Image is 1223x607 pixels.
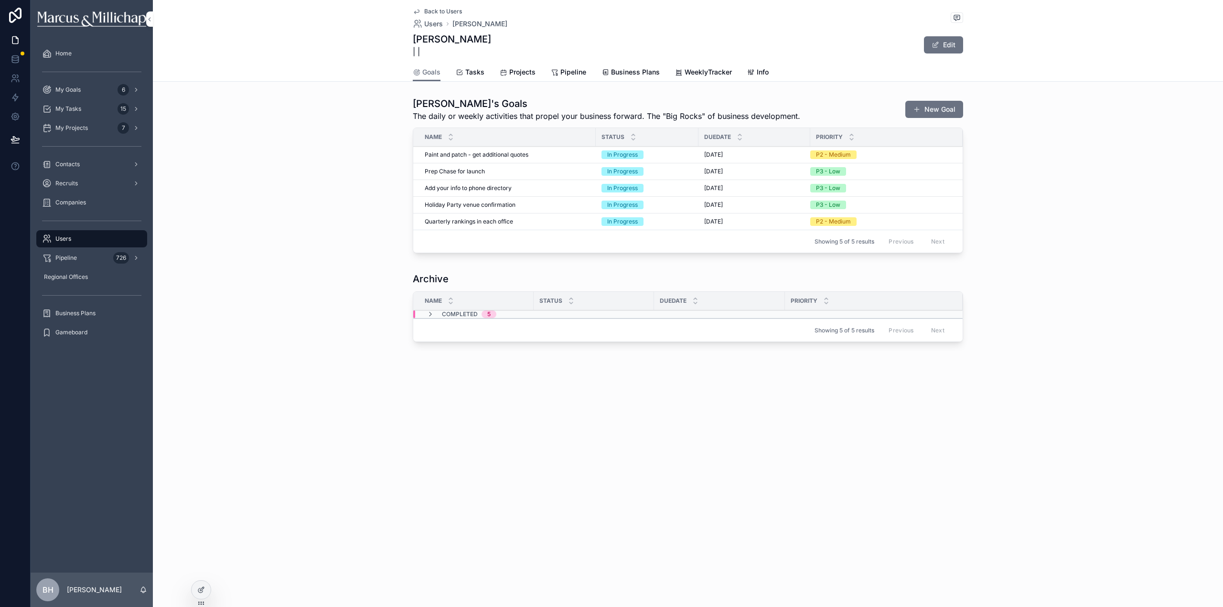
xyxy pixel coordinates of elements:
div: 5 [487,310,491,318]
span: Projects [509,67,536,77]
div: P2 - Medium [816,150,851,159]
a: [DATE] [704,151,805,159]
a: Info [747,64,769,83]
div: 7 [118,122,129,134]
a: P3 - Low [810,201,951,209]
span: Quarterly rankings in each office [425,218,513,225]
span: [DATE] [704,201,723,209]
div: In Progress [607,184,638,192]
a: Contacts [36,156,147,173]
a: [PERSON_NAME] [452,19,507,29]
a: P2 - Medium [810,217,951,226]
span: Priority [816,133,843,141]
span: Home [55,50,72,57]
span: My Projects [55,124,88,132]
button: New Goal [905,101,963,118]
div: 6 [118,84,129,96]
a: Goals [413,64,440,82]
a: WeeklyTracker [675,64,732,83]
span: Users [424,19,443,29]
p: [PERSON_NAME] [67,585,122,595]
div: P3 - Low [816,167,840,176]
a: [DATE] [704,184,805,192]
span: Holiday Party venue confirmation [425,201,515,209]
span: WeeklyTracker [685,67,732,77]
span: Recruits [55,180,78,187]
a: [DATE] [704,218,805,225]
a: My Tasks15 [36,100,147,117]
span: | | [413,46,491,57]
span: Pipeline [55,254,77,262]
a: P3 - Low [810,184,951,192]
a: My Goals6 [36,81,147,98]
span: Showing 5 of 5 results [815,238,874,245]
div: In Progress [607,217,638,226]
span: Back to Users [424,8,462,15]
div: 726 [113,252,129,264]
span: Business Plans [55,309,96,317]
a: Back to Users [413,8,462,15]
h1: [PERSON_NAME]'s Goals [413,97,800,110]
div: P3 - Low [816,184,840,192]
span: The daily or weekly activities that propel your business forward. The "Big Rocks" of business dev... [413,110,800,122]
span: Name [425,133,442,141]
a: Business Plans [601,64,660,83]
span: [DATE] [704,218,723,225]
span: DueDate [704,133,731,141]
span: Info [757,67,769,77]
a: Recruits [36,175,147,192]
span: [DATE] [704,184,723,192]
span: Pipeline [560,67,586,77]
a: Companies [36,194,147,211]
a: Paint and patch - get additional quotes [425,151,590,159]
a: Prep Chase for launch [425,168,590,175]
span: [DATE] [704,151,723,159]
a: Holiday Party venue confirmation [425,201,590,209]
div: P2 - Medium [816,217,851,226]
span: Regional Offices [44,273,88,281]
span: Contacts [55,160,80,168]
a: In Progress [601,201,693,209]
a: Pipeline726 [36,249,147,266]
h1: Archive [413,272,449,286]
span: My Tasks [55,105,81,113]
span: Prep Chase for launch [425,168,485,175]
span: Name [425,297,442,305]
a: [DATE] [704,201,805,209]
a: Projects [500,64,536,83]
a: Gameboard [36,324,147,341]
span: Priority [791,297,817,305]
h1: [PERSON_NAME] [413,32,491,46]
a: Add your info to phone directory [425,184,590,192]
span: Status [601,133,624,141]
img: App logo [37,11,146,27]
span: Gameboard [55,329,87,336]
a: Pipeline [551,64,586,83]
a: Business Plans [36,305,147,322]
a: Home [36,45,147,62]
span: Completed [442,310,478,318]
a: In Progress [601,184,693,192]
span: My Goals [55,86,81,94]
a: P2 - Medium [810,150,951,159]
span: Showing 5 of 5 results [815,327,874,334]
span: DueDate [660,297,687,305]
a: In Progress [601,150,693,159]
a: [DATE] [704,168,805,175]
span: Tasks [465,67,484,77]
a: In Progress [601,167,693,176]
a: Users [413,19,443,29]
a: Quarterly rankings in each office [425,218,590,225]
a: Tasks [456,64,484,83]
div: 15 [118,103,129,115]
span: Users [55,235,71,243]
span: Paint and patch - get additional quotes [425,151,528,159]
div: scrollable content [31,38,153,353]
a: Regional Offices [36,268,147,286]
span: Goals [422,67,440,77]
span: Status [539,297,562,305]
a: In Progress [601,217,693,226]
a: Users [36,230,147,247]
